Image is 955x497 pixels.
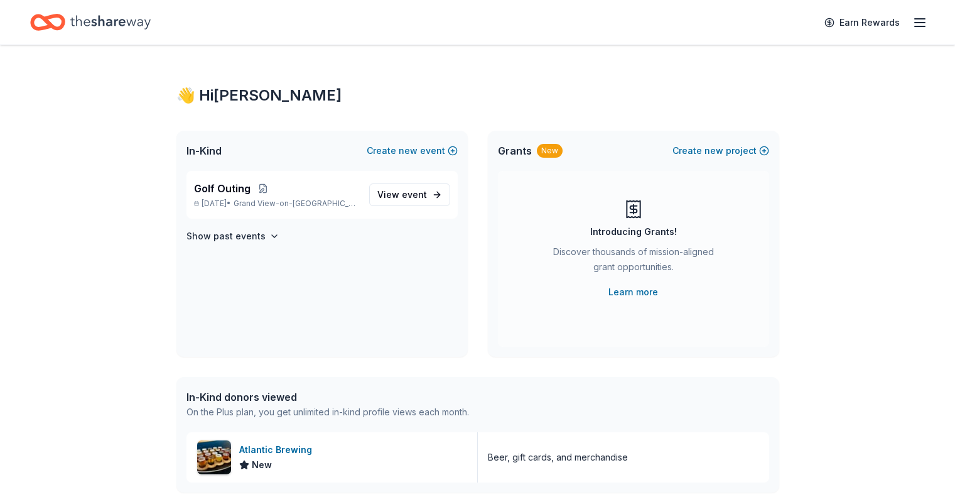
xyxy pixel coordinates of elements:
[197,440,231,474] img: Image for Atlantic Brewing
[608,285,658,300] a: Learn more
[498,143,532,158] span: Grants
[194,181,251,196] span: Golf Outing
[252,457,272,472] span: New
[537,144,563,158] div: New
[367,143,458,158] button: Createnewevent
[399,143,418,158] span: new
[704,143,723,158] span: new
[817,11,907,34] a: Earn Rewards
[186,390,469,405] div: In-Kind donors viewed
[672,143,769,158] button: Createnewproject
[176,85,779,106] div: 👋 Hi [PERSON_NAME]
[234,199,359,209] span: Grand View-on-[GEOGRAPHIC_DATA], [GEOGRAPHIC_DATA]
[548,244,719,280] div: Discover thousands of mission-aligned grant opportunities.
[402,189,427,200] span: event
[194,199,359,209] p: [DATE] •
[488,450,628,465] div: Beer, gift cards, and merchandise
[186,405,469,420] div: On the Plus plan, you get unlimited in-kind profile views each month.
[186,229,266,244] h4: Show past events
[239,442,317,457] div: Atlantic Brewing
[30,8,151,37] a: Home
[377,187,427,202] span: View
[186,229,279,244] button: Show past events
[590,224,677,239] div: Introducing Grants!
[186,143,222,158] span: In-Kind
[369,183,450,206] a: View event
